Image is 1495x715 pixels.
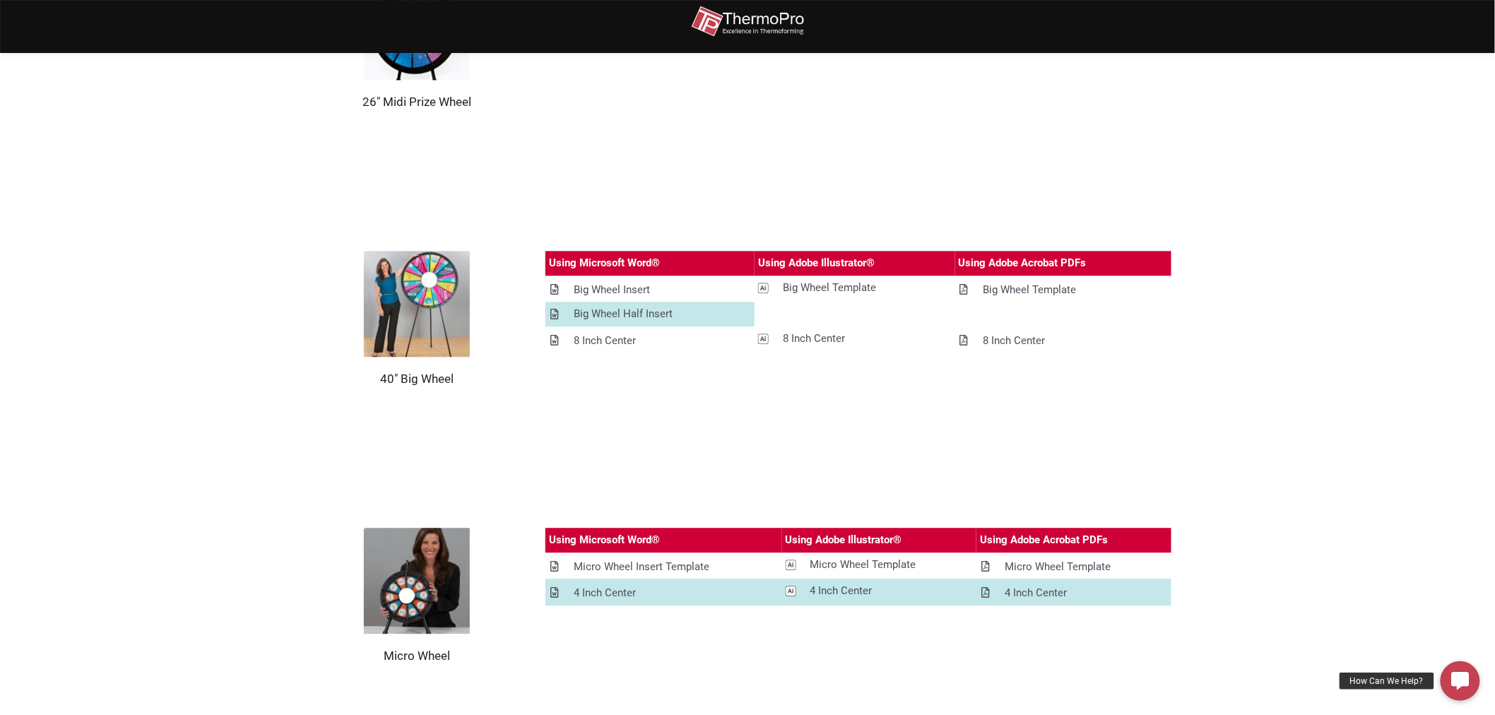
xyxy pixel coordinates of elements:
div: Micro Wheel Template [810,556,916,574]
a: 8 Inch Center [755,326,955,351]
div: 8 Inch Center [783,330,845,348]
a: Micro Wheel Template [782,552,976,577]
div: Using Adobe Acrobat PDFs [980,531,1108,549]
a: 8 Inch Center [545,329,755,353]
div: 4 Inch Center [574,584,636,602]
a: Big Wheel Insert [545,278,755,302]
div: 8 Inch Center [574,332,636,350]
h2: 40" Big Wheel [324,371,510,386]
div: 4 Inch Center [810,582,873,600]
a: 4 Inch Center [976,581,1171,605]
a: Big Wheel Half Insert [545,302,755,326]
div: Using Adobe Illustrator® [786,531,902,549]
a: How Can We Help? [1441,661,1480,701]
div: Using Adobe Acrobat PDFs [959,254,1087,272]
a: 4 Inch Center [545,581,782,605]
a: 8 Inch Center [955,329,1171,353]
a: Micro Wheel Insert Template [545,555,782,579]
a: Micro Wheel Template [976,555,1171,579]
h2: Micro Wheel [324,648,510,663]
a: Big Wheel Template [955,278,1171,302]
div: 4 Inch Center [1005,584,1067,602]
div: How Can We Help? [1340,673,1434,690]
div: Big Wheel Half Insert [574,305,673,323]
div: Using Microsoft Word® [549,254,660,272]
div: Big Wheel Template [783,279,876,297]
div: Big Wheel Insert [574,281,650,299]
div: Using Microsoft Word® [549,531,660,549]
div: 8 Inch Center [983,332,1046,350]
a: Big Wheel Template [755,276,955,300]
div: Big Wheel Template [983,281,1077,299]
a: 4 Inch Center [782,579,976,603]
h2: 26" Midi Prize Wheel [324,94,510,110]
div: Using Adobe Illustrator® [758,254,875,272]
div: Micro Wheel Template [1005,558,1111,576]
img: thermopro-logo-non-iso [691,6,804,37]
div: Micro Wheel Insert Template [574,558,709,576]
